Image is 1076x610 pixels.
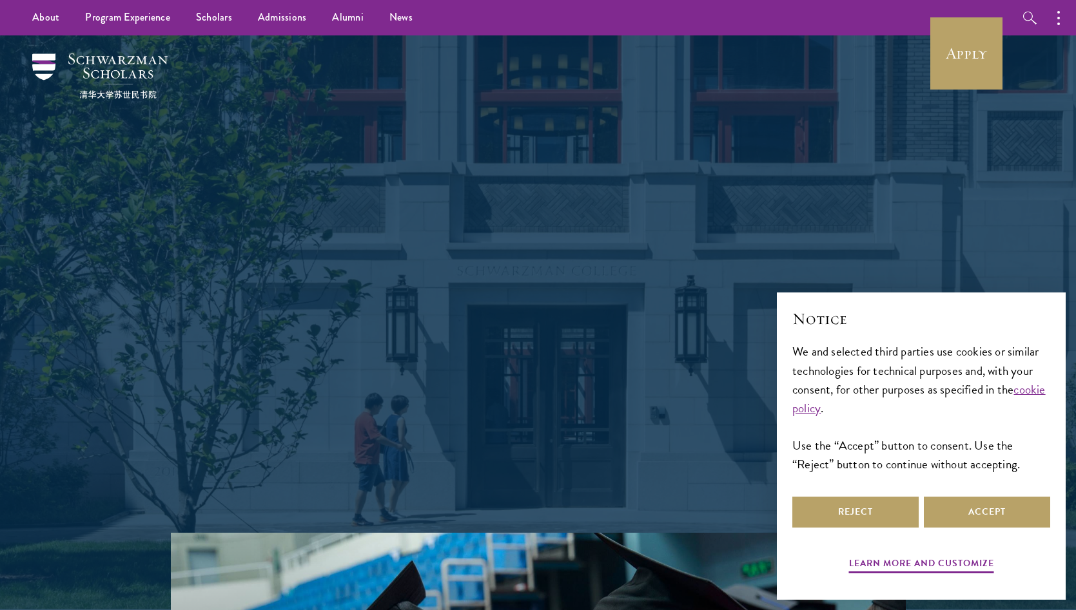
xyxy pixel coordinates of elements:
div: We and selected third parties use cookies or similar technologies for technical purposes and, wit... [792,342,1050,473]
button: Accept [924,497,1050,528]
a: Apply [930,17,1003,90]
button: Reject [792,497,919,528]
a: cookie policy [792,380,1046,417]
p: Schwarzman Scholars is a prestigious one-year, fully funded master’s program in global affairs at... [306,264,770,418]
h2: Notice [792,308,1050,330]
img: Schwarzman Scholars [32,53,168,99]
button: Learn more and customize [849,555,994,575]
